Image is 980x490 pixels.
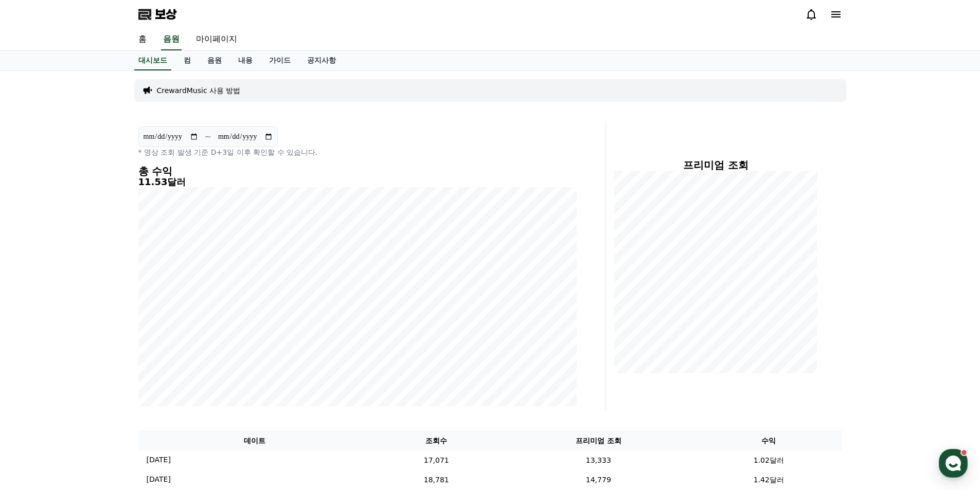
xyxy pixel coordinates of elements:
a: 공지사항 [299,51,344,70]
font: 프리미엄 조회 [683,159,749,171]
font: 데이트 [244,437,265,445]
font: * 영상 조회 발생 기준 D+3일 이후 확인할 수 있습니다. [138,148,318,156]
a: 홈 [130,29,155,50]
a: 보상 [138,6,176,23]
font: 음원 [163,34,180,44]
font: CrewardMusic 사용 방법 [157,86,241,95]
font: 총 수익 [138,165,173,177]
font: 수익 [761,437,776,445]
font: 1.02달러 [754,456,784,464]
a: 홈 [3,326,68,352]
font: 공지사항 [307,56,336,64]
font: 1.42달러 [754,475,784,483]
font: 프리미엄 조회 [576,437,621,445]
a: CrewardMusic 사용 방법 [157,85,241,96]
span: 홈 [32,341,39,350]
span: 설정 [159,341,171,350]
font: 홈 [138,34,147,44]
font: [DATE] [147,475,171,483]
a: 음원 [161,29,182,50]
a: 컴 [175,51,199,70]
span: 대화 [94,342,106,350]
font: 대시보드 [138,56,167,64]
font: 내용 [238,56,253,64]
font: 11.53달러 [138,176,186,187]
a: 음원 [199,51,230,70]
a: 대시보드 [134,51,171,70]
a: 대화 [68,326,133,352]
font: 보상 [155,7,176,22]
font: ~ [205,132,211,141]
font: 18,781 [424,475,449,483]
font: 가이드 [269,56,291,64]
font: 컴 [184,56,191,64]
font: 17,071 [424,456,449,464]
a: 설정 [133,326,198,352]
font: 13,333 [586,456,611,464]
font: 음원 [207,56,222,64]
font: 14,779 [586,475,611,483]
a: 내용 [230,51,261,70]
a: 가이드 [261,51,299,70]
a: 마이페이지 [188,29,245,50]
font: 조회수 [425,437,447,445]
font: 마이페이지 [196,34,237,44]
font: [DATE] [147,456,171,464]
